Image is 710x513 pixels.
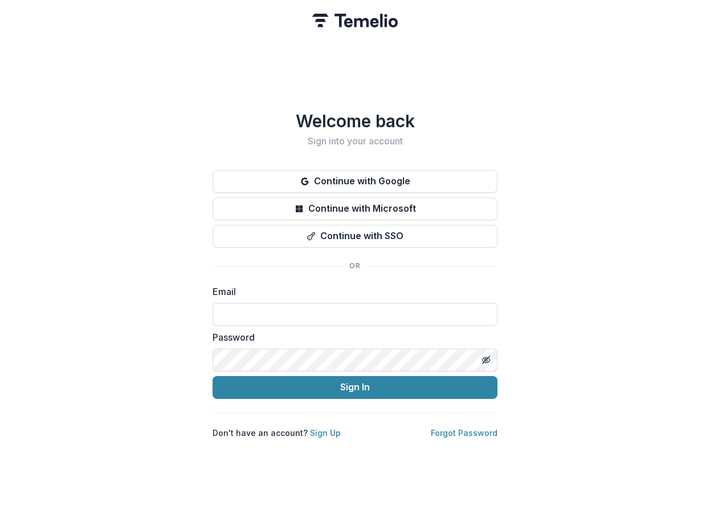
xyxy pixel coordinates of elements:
[213,136,497,147] h2: Sign into your account
[431,428,497,438] a: Forgot Password
[312,14,398,27] img: Temelio
[213,330,491,344] label: Password
[213,225,497,248] button: Continue with SSO
[477,351,495,369] button: Toggle password visibility
[213,427,341,439] p: Don't have an account?
[213,170,497,193] button: Continue with Google
[213,376,497,399] button: Sign In
[213,197,497,220] button: Continue with Microsoft
[213,285,491,298] label: Email
[310,428,341,438] a: Sign Up
[213,111,497,131] h1: Welcome back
